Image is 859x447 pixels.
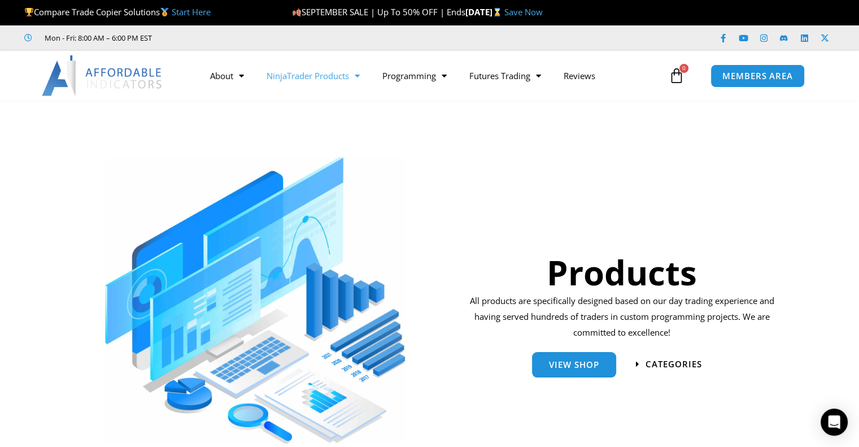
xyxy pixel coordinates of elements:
a: Programming [371,63,458,89]
p: All products are specifically designed based on our day trading experience and having served hund... [466,293,778,341]
a: 0 [652,59,701,92]
a: Save Now [504,6,543,18]
h1: Products [466,249,778,296]
span: Compare Trade Copier Solutions [24,6,211,18]
nav: Menu [199,63,666,89]
strong: [DATE] [465,6,504,18]
iframe: Customer reviews powered by Trustpilot [168,32,337,44]
img: 🍂 [293,8,301,16]
a: categories [636,360,702,368]
span: 0 [679,64,688,73]
span: SEPTEMBER SALE | Up To 50% OFF | Ends [292,6,465,18]
a: Reviews [552,63,607,89]
div: Open Intercom Messenger [821,409,848,436]
img: LogoAI | Affordable Indicators – NinjaTrader [42,55,163,96]
span: MEMBERS AREA [722,72,793,80]
a: MEMBERS AREA [710,64,805,88]
a: NinjaTrader Products [255,63,371,89]
img: 🏆 [25,8,33,16]
span: Mon - Fri: 8:00 AM – 6:00 PM EST [42,31,152,45]
span: View Shop [549,361,599,369]
img: 🥇 [160,8,169,16]
span: categories [646,360,702,368]
img: ⌛ [493,8,502,16]
a: View Shop [532,352,616,377]
a: Futures Trading [458,63,552,89]
img: ProductsSection scaled | Affordable Indicators – NinjaTrader [105,157,405,444]
a: About [199,63,255,89]
a: Start Here [172,6,211,18]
